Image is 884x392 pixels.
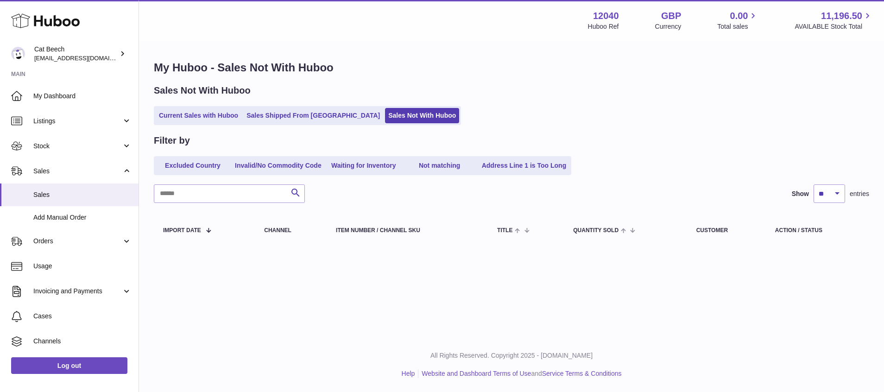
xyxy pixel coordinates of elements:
span: entries [850,190,869,198]
a: Sales Not With Huboo [385,108,459,123]
div: Channel [264,228,317,234]
a: 0.00 Total sales [717,10,758,31]
div: Action / Status [775,228,860,234]
a: 11,196.50 AVAILABLE Stock Total [795,10,873,31]
span: Cases [33,312,132,321]
a: Address Line 1 is Too Long [479,158,570,173]
span: Orders [33,237,122,246]
h1: My Huboo - Sales Not With Huboo [154,60,869,75]
span: AVAILABLE Stock Total [795,22,873,31]
h2: Sales Not With Huboo [154,84,251,97]
div: Customer [696,228,757,234]
span: Sales [33,167,122,176]
label: Show [792,190,809,198]
strong: GBP [661,10,681,22]
span: Quantity Sold [573,228,619,234]
div: Cat Beech [34,45,118,63]
span: 11,196.50 [821,10,862,22]
div: Huboo Ref [588,22,619,31]
strong: 12040 [593,10,619,22]
span: Title [497,228,512,234]
a: Service Terms & Conditions [542,370,622,377]
span: Usage [33,262,132,271]
a: Log out [11,357,127,374]
span: Invoicing and Payments [33,287,122,296]
div: Item Number / Channel SKU [336,228,479,234]
a: Current Sales with Huboo [156,108,241,123]
li: and [418,369,621,378]
span: Add Manual Order [33,213,132,222]
div: Currency [655,22,682,31]
a: Not matching [403,158,477,173]
a: Invalid/No Commodity Code [232,158,325,173]
span: 0.00 [730,10,748,22]
img: internalAdmin-12040@internal.huboo.com [11,47,25,61]
a: Waiting for Inventory [327,158,401,173]
h2: Filter by [154,134,190,147]
span: Import date [163,228,201,234]
span: Listings [33,117,122,126]
span: Sales [33,190,132,199]
span: My Dashboard [33,92,132,101]
span: Total sales [717,22,758,31]
span: [EMAIL_ADDRESS][DOMAIN_NAME] [34,54,136,62]
a: Website and Dashboard Terms of Use [422,370,531,377]
a: Help [402,370,415,377]
span: Channels [33,337,132,346]
a: Excluded Country [156,158,230,173]
p: All Rights Reserved. Copyright 2025 - [DOMAIN_NAME] [146,351,877,360]
a: Sales Shipped From [GEOGRAPHIC_DATA] [243,108,383,123]
span: Stock [33,142,122,151]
